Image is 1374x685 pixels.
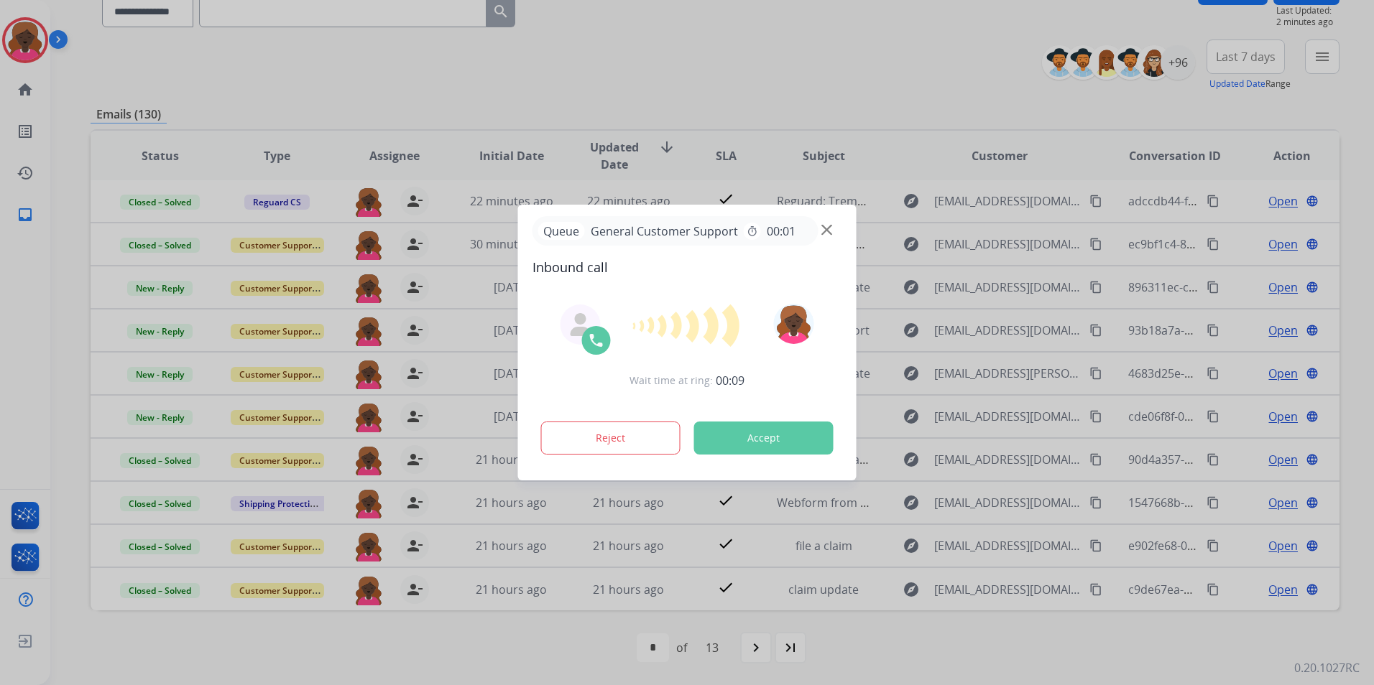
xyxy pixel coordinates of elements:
button: Reject [541,421,681,455]
span: Inbound call [532,257,842,277]
p: Queue [538,222,585,240]
span: General Customer Support [585,223,744,240]
img: avatar [773,304,813,344]
mat-icon: timer [747,225,758,237]
img: close-button [821,225,832,236]
span: Wait time at ring: [630,373,713,388]
img: agent-avatar [569,313,592,336]
p: 0.20.1027RC [1294,659,1360,676]
img: call-icon [588,332,605,349]
button: Accept [694,421,834,455]
span: 00:09 [716,372,744,389]
span: 00:01 [767,223,796,240]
